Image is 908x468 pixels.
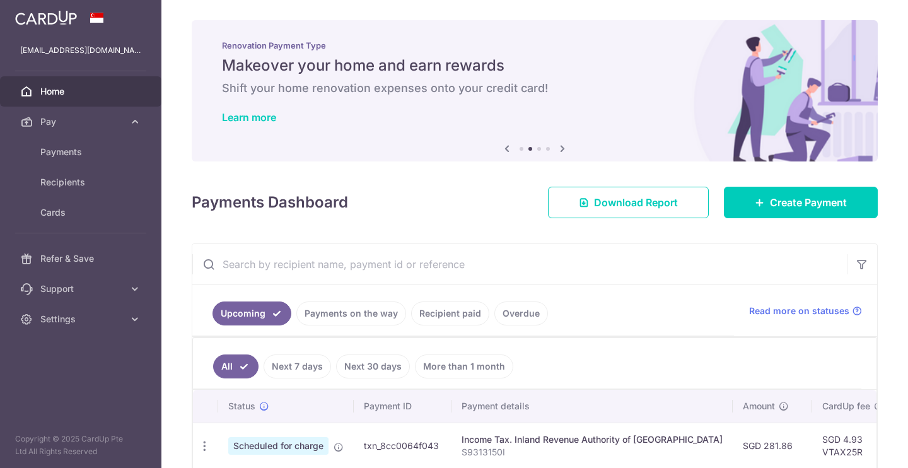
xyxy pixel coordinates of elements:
img: Renovation banner [192,20,878,161]
img: CardUp [15,10,77,25]
span: Refer & Save [40,252,124,265]
a: Next 7 days [264,354,331,378]
a: More than 1 month [415,354,513,378]
a: Upcoming [212,301,291,325]
span: Support [40,283,124,295]
input: Search by recipient name, payment id or reference [192,244,847,284]
th: Payment ID [354,390,451,423]
span: Status [228,400,255,412]
a: Recipient paid [411,301,489,325]
a: Next 30 days [336,354,410,378]
h4: Payments Dashboard [192,191,348,214]
a: Read more on statuses [749,305,862,317]
span: Read more on statuses [749,305,849,317]
div: Income Tax. Inland Revenue Authority of [GEOGRAPHIC_DATA] [462,433,723,446]
span: CardUp fee [822,400,870,412]
h5: Makeover your home and earn rewards [222,56,847,76]
h6: Shift your home renovation expenses onto your credit card! [222,81,847,96]
p: S9313150I [462,446,723,459]
iframe: Opens a widget where you can find more information [827,430,895,462]
span: Cards [40,206,124,219]
th: Payment details [451,390,733,423]
span: Create Payment [770,195,847,210]
span: Amount [743,400,775,412]
span: Payments [40,146,124,158]
a: All [213,354,259,378]
span: Download Report [594,195,678,210]
a: Overdue [494,301,548,325]
span: Pay [40,115,124,128]
a: Download Report [548,187,709,218]
a: Payments on the way [296,301,406,325]
span: Recipients [40,176,124,189]
a: Learn more [222,111,276,124]
span: Home [40,85,124,98]
a: Create Payment [724,187,878,218]
p: [EMAIL_ADDRESS][DOMAIN_NAME] [20,44,141,57]
span: Settings [40,313,124,325]
p: Renovation Payment Type [222,40,847,50]
span: Scheduled for charge [228,437,329,455]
